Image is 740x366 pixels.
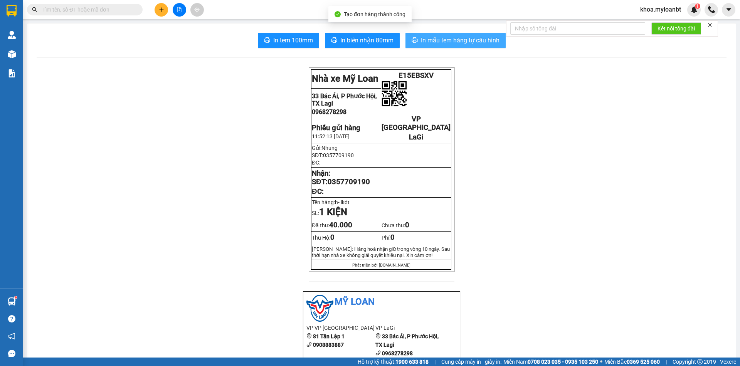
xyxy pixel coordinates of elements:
b: 0908883887 [313,342,344,348]
button: Kết nối tổng đài [651,22,701,35]
input: Nhập số tổng đài [510,22,645,35]
b: 33 Bác Ái, P Phước Hội, TX Lagi [375,333,439,348]
span: plus [159,7,164,12]
span: Tạo đơn hàng thành công [344,11,405,17]
strong: KIỆN [325,207,347,217]
button: file-add [173,3,186,17]
span: 0 [405,221,409,229]
span: h- lkdt [335,199,353,205]
p: Gửi: [312,145,451,151]
td: Phí: [381,232,451,244]
span: file-add [177,7,182,12]
span: SL: [312,210,347,216]
span: copyright [697,359,703,364]
span: 0 [330,233,335,242]
img: warehouse-icon [8,297,16,306]
span: message [8,350,15,357]
span: Hỗ trợ kỹ thuật: [358,358,429,366]
span: printer [331,37,337,44]
span: phone [306,342,312,347]
span: VP [GEOGRAPHIC_DATA] [382,115,451,132]
span: notification [8,332,15,340]
input: Tìm tên, số ĐT hoặc mã đơn [42,5,133,14]
span: Phát triển bởi [DOMAIN_NAME] [352,263,410,268]
span: E15EBSXV [399,71,434,80]
span: [PERSON_NAME]: Hàng hoá nhận giữ trong vòng 10 ngày. Sau thời hạn nhà xe không giải quy... [312,246,450,258]
strong: 1900 633 818 [395,359,429,365]
span: environment [306,333,312,339]
strong: Phiếu gửi hàng [312,124,360,132]
span: 0357709190 [328,178,370,186]
img: qr-code [382,81,407,106]
td: Chưa thu: [381,219,451,232]
span: check-circle [335,11,341,17]
button: caret-down [722,3,735,17]
sup: 1 [695,3,700,9]
span: 11:52:13 [DATE] [312,133,350,139]
span: search [32,7,37,12]
span: 1 [696,3,699,9]
span: 33 Bác Ái, P Phước Hội, TX Lagi [312,92,377,107]
span: 0357709190 [323,152,354,158]
img: solution-icon [8,69,16,77]
span: Miền Bắc [604,358,660,366]
span: Cung cấp máy in - giấy in: [441,358,501,366]
span: ⚪️ [600,360,602,363]
li: Mỹ Loan [306,295,457,309]
img: warehouse-icon [8,31,16,39]
span: khoa.myloanbt [634,5,687,14]
span: LaGi [409,133,424,141]
span: Kết nối tổng đài [658,24,695,33]
span: ĐC: [312,159,320,166]
span: In tem 100mm [273,35,313,45]
button: printerIn biên nhận 80mm [325,33,400,48]
li: VP LaGi [375,324,444,332]
span: Nhung [321,145,338,151]
img: logo-vxr [7,5,17,17]
p: Tên hàng: [312,199,451,205]
span: question-circle [8,315,15,322]
span: In mẫu tem hàng tự cấu hình [421,35,499,45]
td: Thu Hộ: [311,232,381,244]
button: printerIn tem 100mm [258,33,319,48]
span: environment [375,333,381,339]
button: aim [190,3,204,17]
img: phone-icon [708,6,715,13]
span: printer [264,37,270,44]
strong: 0369 525 060 [627,359,660,365]
span: Miền Nam [503,358,598,366]
li: VP VP [GEOGRAPHIC_DATA] [306,324,375,332]
td: Đã thu: [311,219,381,232]
button: plus [155,3,168,17]
span: caret-down [725,6,732,13]
span: close [707,22,713,28]
span: SĐT: [312,152,354,158]
span: ĐC: [312,187,323,196]
span: aim [194,7,200,12]
span: | [434,358,436,366]
strong: Nhận: SĐT: [312,169,370,186]
button: printerIn mẫu tem hàng tự cấu hình [405,33,506,48]
span: printer [412,37,418,44]
strong: 0708 023 035 - 0935 103 250 [528,359,598,365]
img: icon-new-feature [691,6,698,13]
span: | [666,358,667,366]
span: 0968278298 [312,108,346,116]
b: 81 Tân Lập 1 [313,333,345,339]
b: 0968278298 [382,350,413,356]
sup: 1 [15,296,17,299]
span: 0 [390,233,395,242]
img: warehouse-icon [8,50,16,58]
img: logo.jpg [306,295,333,322]
span: phone [375,350,381,356]
span: In biên nhận 80mm [340,35,394,45]
strong: Nhà xe Mỹ Loan [312,73,378,84]
span: 1 [319,207,325,217]
span: 40.000 [329,221,352,229]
